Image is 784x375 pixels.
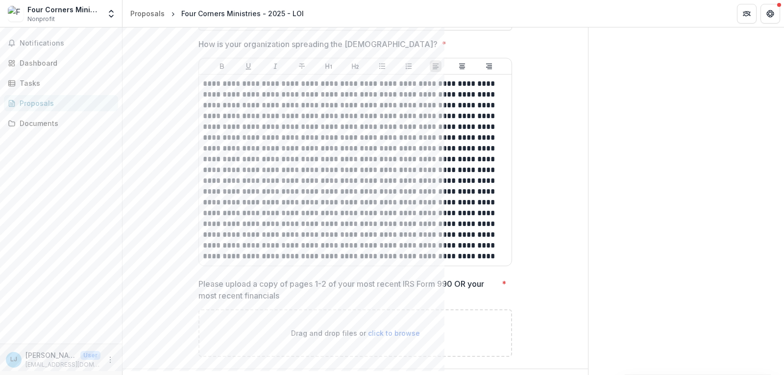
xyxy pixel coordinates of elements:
[456,60,468,72] button: Align Center
[25,350,76,360] p: [PERSON_NAME]
[126,6,308,21] nav: breadcrumb
[20,39,114,48] span: Notifications
[349,60,361,72] button: Heading 2
[4,35,118,51] button: Notifications
[10,356,17,363] div: Lauren Johnson
[181,8,304,19] div: Four Corners Ministries - 2025 - LOI
[483,60,495,72] button: Align Right
[323,60,335,72] button: Heading 1
[243,60,254,72] button: Underline
[4,75,118,91] a: Tasks
[198,278,498,301] p: Please upload a copy of pages 1-2 of your most recent IRS Form 990 OR your most recent financials
[430,60,441,72] button: Align Left
[126,6,169,21] a: Proposals
[20,58,110,68] div: Dashboard
[760,4,780,24] button: Get Help
[198,38,438,50] p: How is your organization spreading the [DEMOGRAPHIC_DATA]?
[80,351,100,360] p: User
[4,95,118,111] a: Proposals
[20,78,110,88] div: Tasks
[296,60,308,72] button: Strike
[20,118,110,128] div: Documents
[130,8,165,19] div: Proposals
[20,98,110,108] div: Proposals
[25,360,100,369] p: [EMAIL_ADDRESS][DOMAIN_NAME]
[737,4,757,24] button: Partners
[104,354,116,366] button: More
[216,60,228,72] button: Bold
[4,55,118,71] a: Dashboard
[376,60,388,72] button: Bullet List
[291,328,420,338] p: Drag and drop files or
[403,60,415,72] button: Ordered List
[4,115,118,131] a: Documents
[27,15,55,24] span: Nonprofit
[104,4,118,24] button: Open entity switcher
[8,6,24,22] img: Four Corners Ministries
[269,60,281,72] button: Italicize
[368,329,420,337] span: click to browse
[27,4,100,15] div: Four Corners Ministries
